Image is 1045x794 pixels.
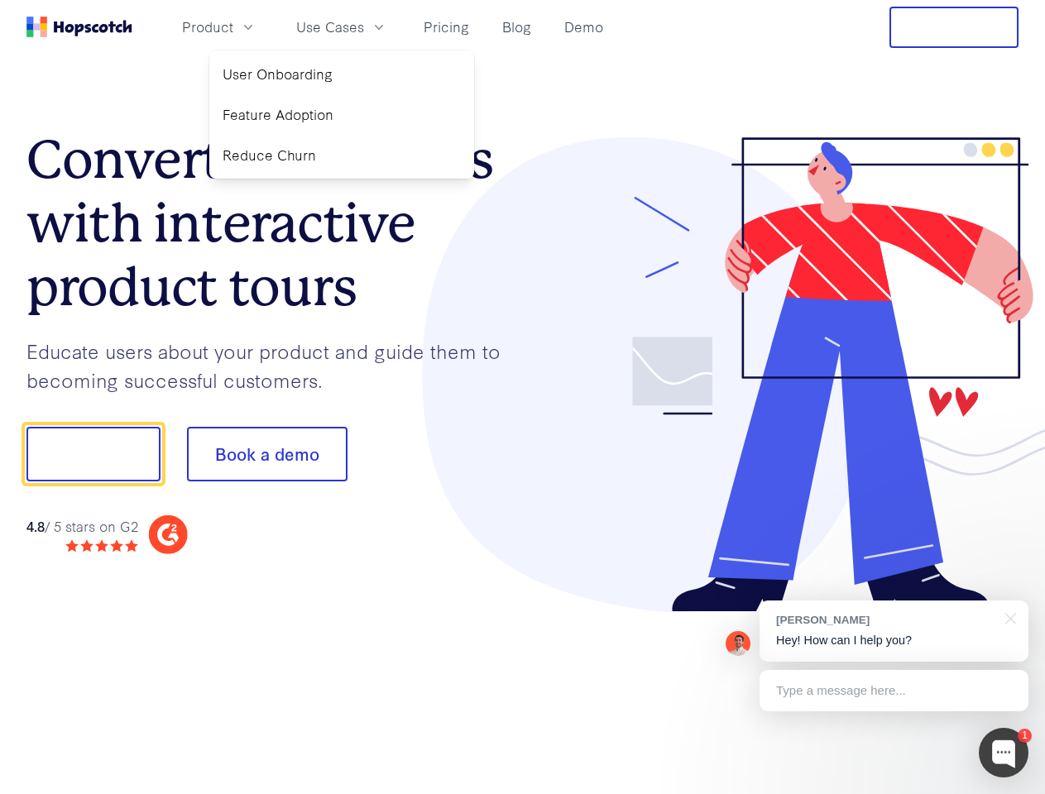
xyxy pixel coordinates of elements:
[26,337,523,394] p: Educate users about your product and guide them to becoming successful customers.
[172,13,266,41] button: Product
[187,427,348,481] button: Book a demo
[776,612,995,628] div: [PERSON_NAME]
[726,631,750,656] img: Mark Spera
[26,516,45,535] strong: 4.8
[558,13,610,41] a: Demo
[182,17,233,37] span: Product
[216,138,467,172] a: Reduce Churn
[417,13,476,41] a: Pricing
[776,632,1012,649] p: Hey! How can I help you?
[889,7,1019,48] button: Free Trial
[26,128,523,318] h1: Convert more trials with interactive product tours
[26,427,161,481] button: Show me!
[496,13,538,41] a: Blog
[286,13,397,41] button: Use Cases
[1018,729,1032,743] div: 1
[26,516,138,537] div: / 5 stars on G2
[760,670,1028,711] div: Type a message here...
[296,17,364,37] span: Use Cases
[216,98,467,132] a: Feature Adoption
[26,17,132,37] a: Home
[216,57,467,91] a: User Onboarding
